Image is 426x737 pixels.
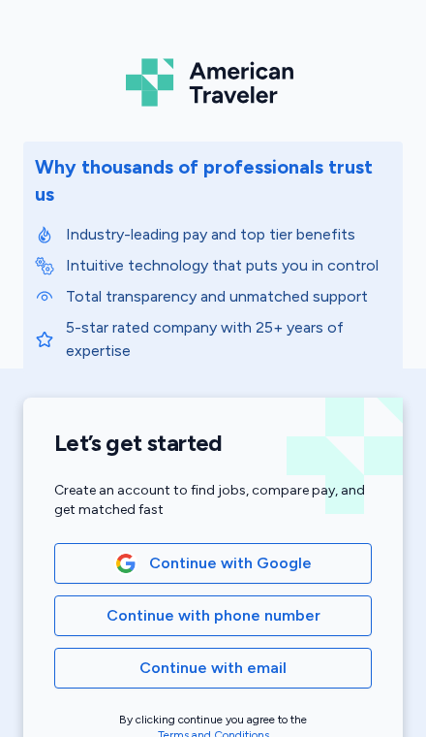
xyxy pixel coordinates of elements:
[106,604,320,627] span: Continue with phone number
[66,285,391,308] p: Total transparency and unmatched support
[115,553,137,574] img: Google Logo
[54,429,372,458] h1: Let’s get started
[66,254,391,277] p: Intuitive technology that puts you in control
[54,648,372,689] button: Continue with email
[54,543,372,584] button: Google LogoContinue with Google
[54,595,372,636] button: Continue with phone number
[149,552,312,575] span: Continue with Google
[35,153,391,208] div: Why thousands of professionals trust us
[54,481,372,520] div: Create an account to find jobs, compare pay, and get matched fast
[66,223,391,246] p: Industry-leading pay and top tier benefits
[126,54,300,111] img: Logo
[139,657,287,680] span: Continue with email
[66,316,391,363] p: 5-star rated company with 25+ years of expertise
